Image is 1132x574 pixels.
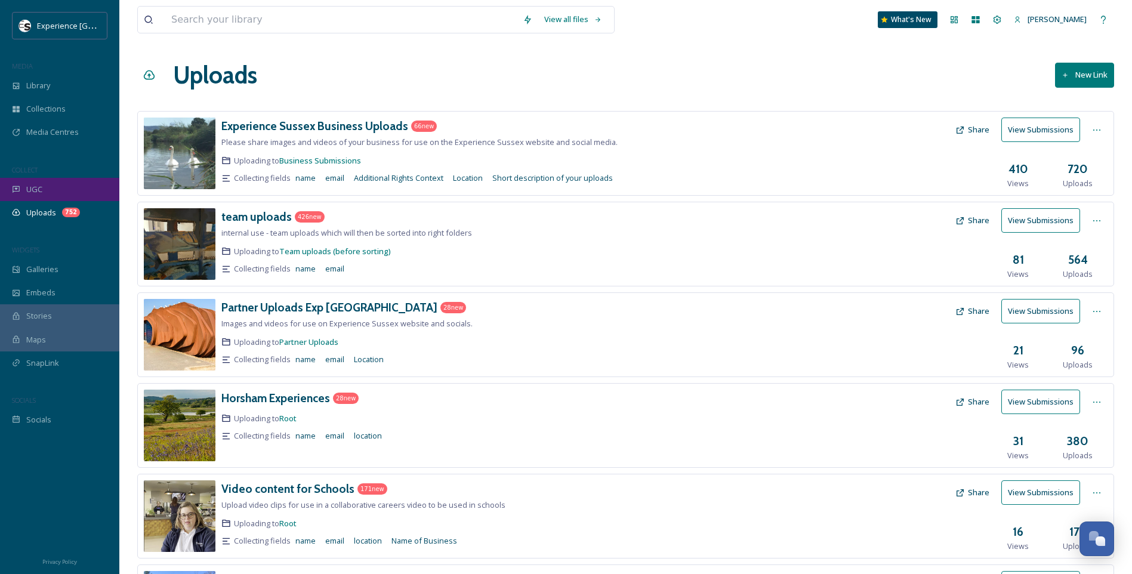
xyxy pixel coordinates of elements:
[221,300,437,314] h3: Partner Uploads Exp [GEOGRAPHIC_DATA]
[26,126,79,138] span: Media Centres
[1001,299,1086,323] a: View Submissions
[221,482,354,496] h3: Video content for Schools
[62,208,80,217] div: 752
[234,430,291,442] span: Collecting fields
[295,430,316,442] span: name
[440,302,466,313] div: 28 new
[234,155,361,166] span: Uploading to
[354,354,384,365] span: Location
[279,155,361,166] a: Business Submissions
[279,413,297,424] a: Root
[144,390,215,461] img: 915411c4-c596-48a4-8f82-2814f59fea12.jpg
[949,118,995,141] button: Share
[1001,390,1080,414] button: View Submissions
[26,310,52,322] span: Stories
[1001,208,1086,233] a: View Submissions
[1001,480,1080,505] button: View Submissions
[144,299,215,371] img: e73d093c-0a51-4230-b27a-e4dd8c2c8d6a.jpg
[279,518,297,529] a: Root
[1001,390,1086,414] a: View Submissions
[357,483,387,495] div: 171 new
[1079,521,1114,556] button: Open Chat
[1007,541,1029,552] span: Views
[221,209,292,224] h3: team uploads
[1007,450,1029,461] span: Views
[26,414,51,425] span: Socials
[42,558,77,566] span: Privacy Policy
[26,334,46,345] span: Maps
[354,430,382,442] span: location
[26,264,58,275] span: Galleries
[1001,118,1086,142] a: View Submissions
[325,172,344,184] span: email
[221,318,473,329] span: Images and videos for use on Experience Sussex website and socials.
[1063,178,1093,189] span: Uploads
[221,119,408,133] h3: Experience Sussex Business Uploads
[221,137,618,147] span: Please share images and videos of your business for use on the Experience Sussex website and soci...
[144,480,215,552] img: fc169f23-0d26-49b4-8d81-3d255ea2dcd5.jpg
[1063,450,1093,461] span: Uploads
[1008,8,1093,31] a: [PERSON_NAME]
[42,554,77,568] a: Privacy Policy
[878,11,937,28] div: What's New
[221,391,330,405] h3: Horsham Experiences
[1007,359,1029,371] span: Views
[295,211,325,223] div: 426 new
[26,357,59,369] span: SnapLink
[1063,359,1093,371] span: Uploads
[279,246,391,257] span: Team uploads (before sorting)
[325,430,344,442] span: email
[1055,63,1114,87] button: New Link
[391,535,457,547] span: Name of Business
[949,481,995,504] button: Share
[1063,269,1093,280] span: Uploads
[221,499,505,510] span: Upload video clips for use in a collaborative careers video to be used in schools
[1007,178,1029,189] span: Views
[12,165,38,174] span: COLLECT
[354,535,382,547] span: location
[234,246,391,257] span: Uploading to
[221,118,408,135] a: Experience Sussex Business Uploads
[234,337,338,348] span: Uploading to
[12,61,33,70] span: MEDIA
[279,337,338,347] a: Partner Uploads
[1008,161,1028,178] h3: 410
[333,393,359,404] div: 28 new
[234,263,291,274] span: Collecting fields
[1069,523,1087,541] h3: 178
[1013,433,1023,450] h3: 31
[144,208,215,280] img: 5be2f83d-1dee-4ceb-a257-e592c83a5810.jpg
[1068,161,1088,178] h3: 720
[325,535,344,547] span: email
[1001,208,1080,233] button: View Submissions
[221,480,354,498] a: Video content for Schools
[295,263,316,274] span: name
[37,20,155,31] span: Experience [GEOGRAPHIC_DATA]
[234,535,291,547] span: Collecting fields
[1028,14,1087,24] span: [PERSON_NAME]
[295,172,316,184] span: name
[173,57,257,93] a: Uploads
[354,172,443,184] span: Additional Rights Context
[26,184,42,195] span: UGC
[26,287,55,298] span: Embeds
[19,20,31,32] img: WSCC%20ES%20Socials%20Icon%20-%20Secondary%20-%20Black.jpg
[1067,433,1088,450] h3: 380
[1013,342,1023,359] h3: 21
[26,103,66,115] span: Collections
[221,299,437,316] a: Partner Uploads Exp [GEOGRAPHIC_DATA]
[234,518,297,529] span: Uploading to
[538,8,608,31] a: View all files
[325,263,344,274] span: email
[949,209,995,232] button: Share
[1068,251,1088,269] h3: 564
[12,245,39,254] span: WIDGETS
[1013,523,1023,541] h3: 16
[26,80,50,91] span: Library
